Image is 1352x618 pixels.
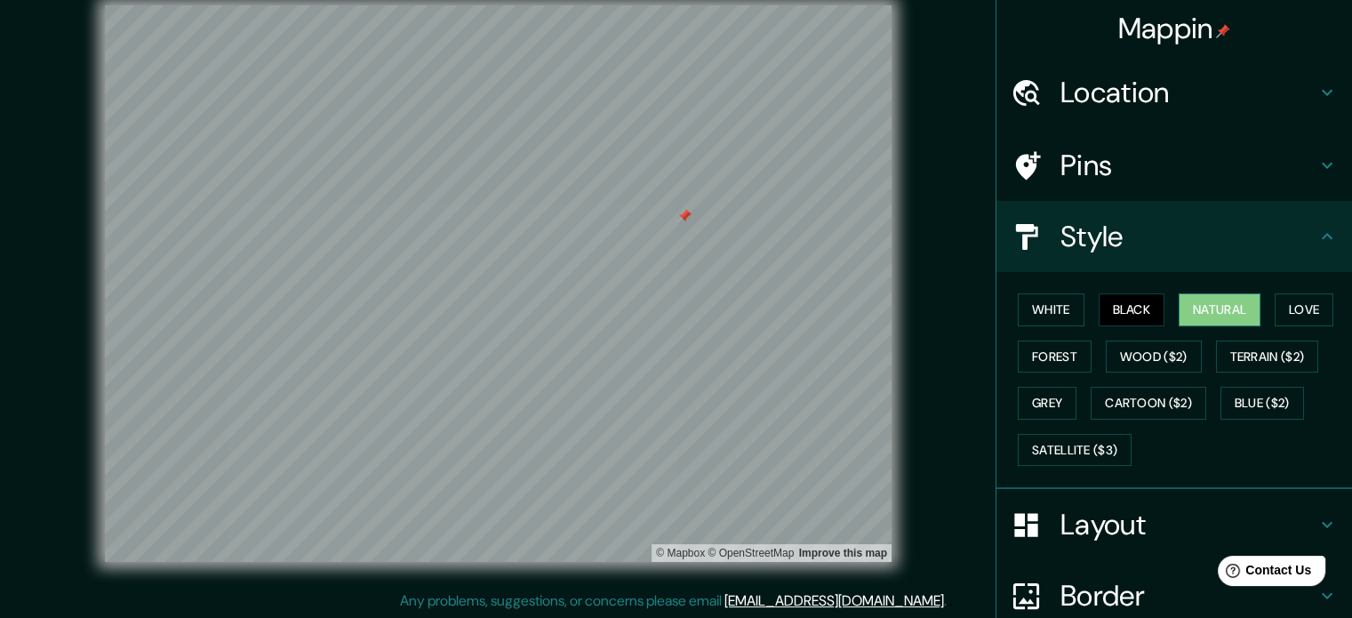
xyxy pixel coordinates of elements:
a: Map feedback [799,547,887,559]
a: Mapbox [656,547,705,559]
img: pin-icon.png [1216,24,1230,38]
div: Location [996,57,1352,128]
button: Blue ($2) [1220,387,1304,420]
button: Cartoon ($2) [1091,387,1206,420]
button: White [1018,293,1084,326]
button: Love [1275,293,1333,326]
button: Black [1099,293,1165,326]
h4: Pins [1060,148,1316,183]
h4: Layout [1060,507,1316,542]
h4: Style [1060,219,1316,254]
button: Natural [1179,293,1260,326]
div: Layout [996,489,1352,560]
div: Style [996,201,1352,272]
div: Pins [996,130,1352,201]
button: Grey [1018,387,1076,420]
button: Terrain ($2) [1216,341,1319,373]
button: Wood ($2) [1106,341,1202,373]
h4: Mappin [1118,11,1231,46]
p: Any problems, suggestions, or concerns please email . [400,590,947,612]
button: Forest [1018,341,1092,373]
div: . [949,590,953,612]
h4: Border [1060,578,1316,614]
a: OpenStreetMap [708,547,794,559]
h4: Location [1060,75,1316,110]
canvas: Map [105,5,892,562]
iframe: Help widget launcher [1194,549,1332,598]
button: Satellite ($3) [1018,434,1132,467]
div: . [947,590,949,612]
a: [EMAIL_ADDRESS][DOMAIN_NAME] [724,591,944,610]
